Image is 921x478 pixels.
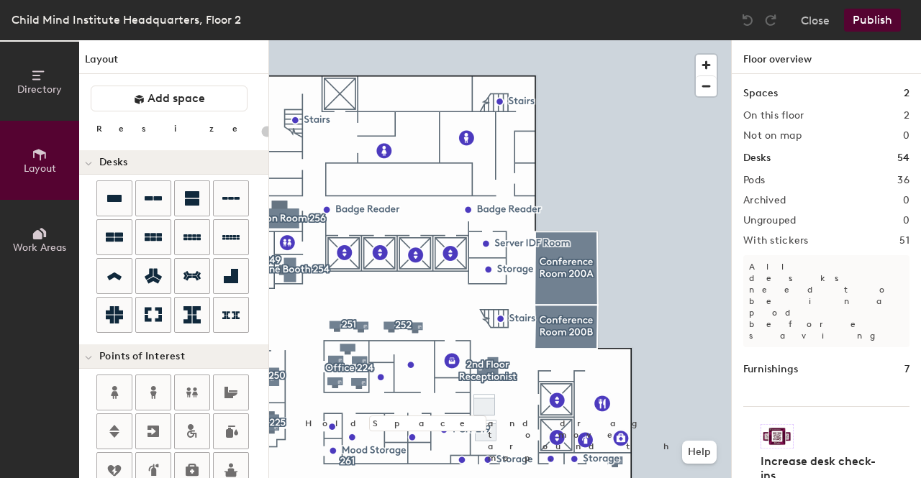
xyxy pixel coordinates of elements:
[91,86,248,111] button: Add space
[743,255,909,347] p: All desks need to be in a pod before saving
[13,242,66,254] span: Work Areas
[743,130,802,142] h2: Not on map
[743,175,765,186] h2: Pods
[761,424,794,449] img: Sticker logo
[801,9,830,32] button: Close
[763,13,778,27] img: Redo
[96,123,255,134] div: Resize
[99,157,127,168] span: Desks
[732,40,921,74] h1: Floor overview
[903,130,909,142] h2: 0
[148,91,205,106] span: Add space
[12,11,241,29] div: Child Mind Institute Headquarters, Floor 2
[743,195,786,206] h2: Archived
[743,86,778,101] h1: Spaces
[17,83,62,96] span: Directory
[904,86,909,101] h1: 2
[904,362,909,377] h1: 7
[24,162,56,175] span: Layout
[99,351,185,362] span: Points of Interest
[903,215,909,226] h2: 0
[897,175,909,186] h2: 36
[903,195,909,206] h2: 0
[743,150,771,166] h1: Desks
[743,362,798,377] h1: Furnishings
[743,110,804,121] h2: On this floor
[743,215,797,226] h2: Ungrouped
[899,235,909,247] h2: 51
[904,110,909,121] h2: 2
[79,52,268,74] h1: Layout
[740,13,755,27] img: Undo
[682,441,717,464] button: Help
[844,9,901,32] button: Publish
[897,150,909,166] h1: 54
[743,235,809,247] h2: With stickers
